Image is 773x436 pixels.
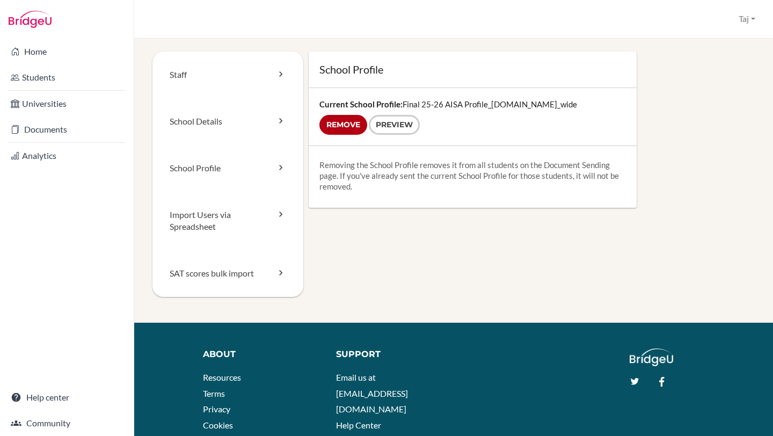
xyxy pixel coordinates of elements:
img: Bridge-U [9,11,52,28]
input: Remove [319,115,367,135]
a: Terms [203,388,225,398]
a: Help Center [336,420,381,430]
button: Taj [734,9,760,29]
a: Privacy [203,404,230,414]
a: Resources [203,372,241,382]
a: SAT scores bulk import [152,250,303,297]
img: logo_white@2x-f4f0deed5e89b7ecb1c2cc34c3e3d731f90f0f143d5ea2071677605dd97b5244.png [630,348,673,366]
a: Import Users via Spreadsheet [152,192,303,251]
div: About [203,348,320,361]
a: Cookies [203,420,233,430]
div: Support [336,348,446,361]
a: Analytics [2,145,132,166]
strong: Current School Profile: [319,99,403,109]
a: Home [2,41,132,62]
h1: School Profile [319,62,626,77]
a: Preview [369,115,420,135]
a: Staff [152,52,303,98]
a: Help center [2,387,132,408]
a: Community [2,412,132,434]
a: School Profile [152,145,303,192]
a: Email us at [EMAIL_ADDRESS][DOMAIN_NAME] [336,372,408,414]
a: Documents [2,119,132,140]
div: Final 25-26 AISA Profile_[DOMAIN_NAME]_wide [309,88,637,146]
a: School Details [152,98,303,145]
p: Removing the School Profile removes it from all students on the Document Sending page. If you've ... [319,159,626,192]
a: Universities [2,93,132,114]
a: Students [2,67,132,88]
